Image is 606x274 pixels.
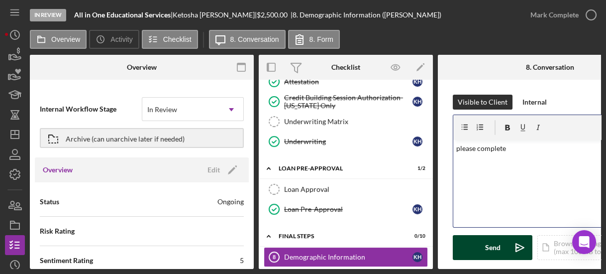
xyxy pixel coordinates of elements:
a: Loan Approval [264,179,428,199]
b: All in One Educational Services [74,10,171,19]
tspan: 8 [273,254,276,260]
div: Loan Pre-Approval [284,205,412,213]
div: Overview [127,63,157,71]
div: Loan Pre-Approval [279,165,401,171]
button: Mark Complete [520,5,601,25]
div: Underwriting [284,137,412,145]
div: Ongoing [217,197,244,207]
label: 8. Form [309,35,333,43]
a: Underwriting Matrix [264,112,428,132]
a: UnderwritingKH [264,132,428,151]
div: Demographic Information [284,253,412,261]
button: Overview [30,30,87,49]
label: Overview [51,35,80,43]
a: Loan Pre-ApprovalKH [264,199,428,219]
div: | 8. Demographic Information ([PERSON_NAME]) [291,11,441,19]
div: Send [485,235,501,260]
label: Checklist [163,35,192,43]
div: 0 / 10 [407,233,425,239]
div: Attestation [284,78,412,86]
div: K H [412,77,422,87]
div: Loan Approval [284,185,427,193]
div: In Review [147,106,177,114]
label: Activity [110,35,132,43]
span: Risk Rating [40,226,75,236]
div: Underwriting Matrix [284,118,427,126]
div: K H [412,252,422,262]
a: AttestationKH [264,72,428,92]
button: Checklist [142,30,198,49]
div: K H [412,204,422,214]
button: 8. Conversation [209,30,286,49]
button: Activity [89,30,139,49]
a: Credit Building Session Authorization- [US_STATE] OnlyKH [264,92,428,112]
span: Internal Workflow Stage [40,104,142,114]
button: Edit [202,162,241,177]
div: Checklist [331,63,360,71]
div: K H [412,97,422,107]
div: Ketosha [PERSON_NAME] | [173,11,257,19]
div: Mark Complete [530,5,579,25]
div: Internal [522,95,547,110]
div: Visible to Client [458,95,507,110]
div: Open Intercom Messenger [572,230,596,254]
h3: Overview [43,165,73,175]
span: Sentiment Rating [40,256,93,266]
div: K H [412,137,422,146]
div: In Review [30,9,66,21]
div: 1 / 2 [407,165,425,171]
div: FINAL STEPS [279,233,401,239]
div: 8. Conversation [526,63,574,71]
button: Internal [517,95,552,110]
button: Visible to Client [453,95,512,110]
div: Edit [207,162,220,177]
div: $2,500.00 [257,11,291,19]
div: | [74,11,173,19]
span: Status [40,197,59,207]
div: Credit Building Session Authorization- [US_STATE] Only [284,94,412,110]
button: 8. Form [288,30,340,49]
button: Archive (can unarchive later if needed) [40,128,244,148]
div: Archive (can unarchive later if needed) [66,129,185,147]
a: 8Demographic InformationKH [264,247,428,267]
button: Send [453,235,532,260]
label: 8. Conversation [230,35,279,43]
div: 5 [240,256,244,266]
